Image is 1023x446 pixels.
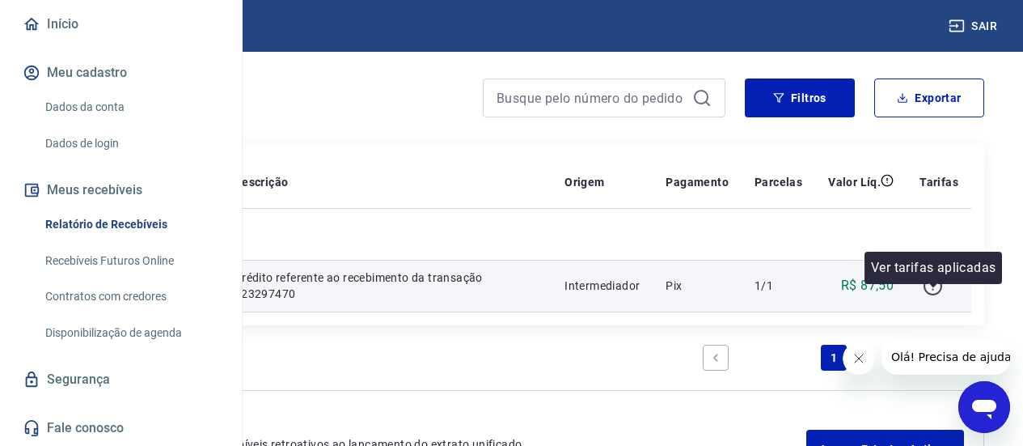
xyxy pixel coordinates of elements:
span: Olá! Precisa de ajuda? [10,11,136,24]
button: Sair [945,11,1004,41]
ul: Pagination [696,338,971,377]
p: Crédito referente ao recebimento da transação 223297470 [235,270,539,302]
button: Meu cadastro [19,55,222,91]
button: Exportar [874,79,984,117]
p: Extratos Antigos [81,410,806,430]
a: Dados da conta [39,91,222,124]
iframe: Fechar mensagem [843,342,875,375]
a: Disponibilização de agenda [39,316,222,350]
iframe: Botão para abrir a janela de mensagens [958,381,1010,433]
a: Relatório de Recebíveis [39,208,222,241]
a: Previous page [703,345,729,371]
input: Busque pelo número do pedido [497,86,686,110]
a: Page 1 is your current page [821,345,847,371]
p: Origem [564,174,604,190]
p: Parcelas [755,174,802,190]
p: Pagamento [666,174,729,190]
p: Intermediador [564,278,640,294]
a: Dados de login [39,127,222,160]
a: Recebíveis Futuros Online [39,244,222,278]
p: Descrição [235,174,289,190]
button: Meus recebíveis [19,172,222,208]
a: Segurança [19,362,222,397]
iframe: Mensagem da empresa [881,339,1010,375]
p: Tarifas [919,174,958,190]
button: Filtros [745,79,855,117]
a: Início [19,6,222,42]
p: Valor Líq. [828,174,881,190]
a: Fale conosco [19,410,222,446]
p: R$ 87,50 [841,276,894,295]
p: 1/1 [755,278,802,294]
p: Ver tarifas aplicadas [871,258,996,278]
a: Contratos com credores [39,280,222,313]
p: Pix [666,278,729,294]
